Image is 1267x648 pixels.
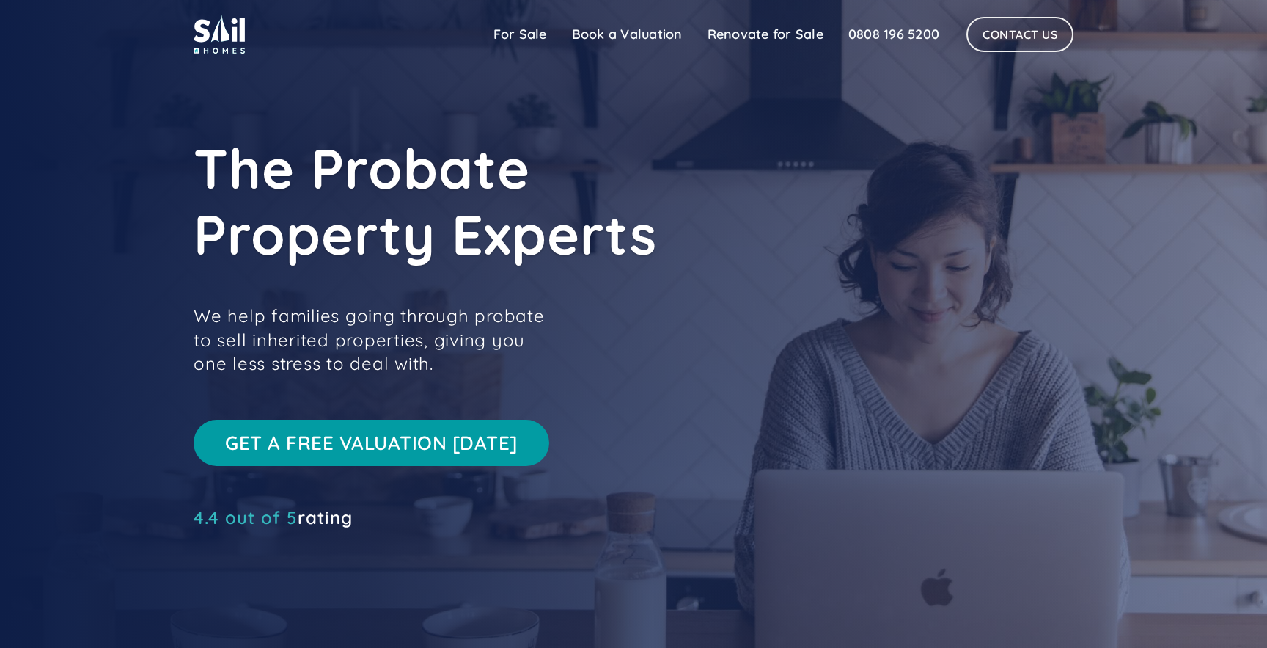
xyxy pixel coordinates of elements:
h1: The Probate Property Experts [194,135,853,267]
a: Renovate for Sale [695,20,836,49]
a: Book a Valuation [559,20,695,49]
a: Contact Us [966,17,1073,52]
span: 4.4 out of 5 [194,506,298,528]
a: 0808 196 5200 [836,20,952,49]
a: For Sale [481,20,559,49]
p: We help families going through probate to sell inherited properties, giving you one less stress t... [194,304,560,375]
img: sail home logo [194,15,245,54]
div: rating [194,510,353,525]
a: 4.4 out of 5rating [194,510,353,525]
iframe: Customer reviews powered by Trustpilot [194,532,414,550]
a: Get a free valuation [DATE] [194,420,549,466]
